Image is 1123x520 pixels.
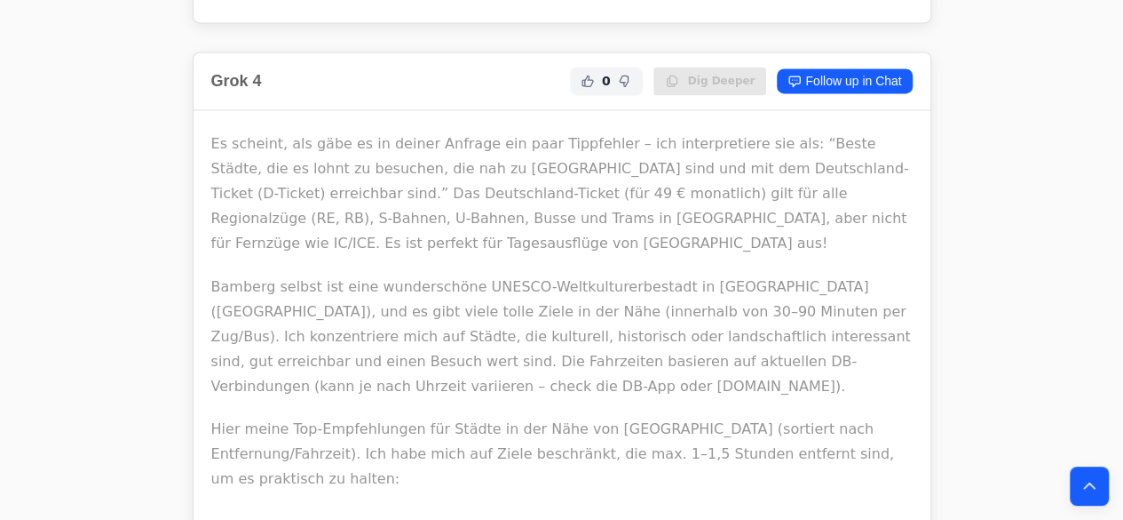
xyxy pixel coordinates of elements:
[614,70,636,92] button: Not Helpful
[602,72,611,90] span: 0
[1070,467,1109,506] button: Back to top
[211,274,913,398] p: Bamberg selbst ist eine wunderschöne UNESCO-Weltkulturerbestadt in [GEOGRAPHIC_DATA] ([GEOGRAPHIC...
[577,70,598,92] button: Helpful
[211,416,913,491] p: Hier meine Top-Empfehlungen für Städte in der Nähe von [GEOGRAPHIC_DATA] (sortiert nach Entfernun...
[211,68,262,93] h2: Grok 4
[777,68,912,93] a: Follow up in Chat
[211,132,913,256] p: Es scheint, als gäbe es in deiner Anfrage ein paar Tippfehler – ich interpretiere sie als: “Beste...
